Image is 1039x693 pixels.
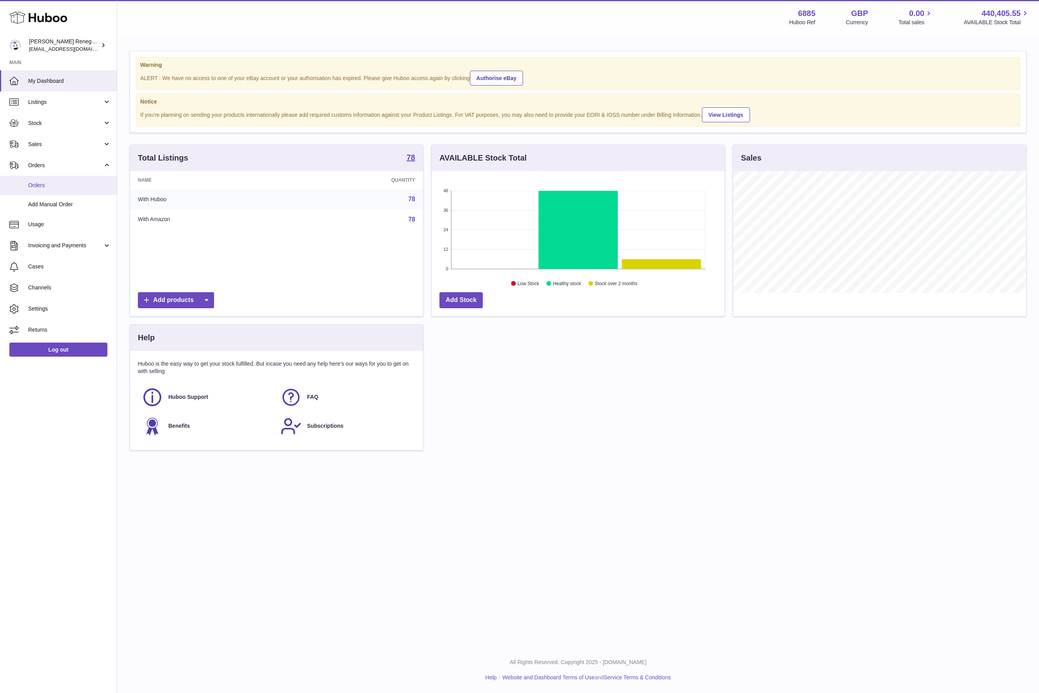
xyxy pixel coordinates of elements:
[604,674,671,680] a: Service Terms & Conditions
[29,46,115,52] span: [EMAIL_ADDRESS][DOMAIN_NAME]
[408,196,415,202] a: 78
[443,188,448,193] text: 48
[28,120,103,127] span: Stock
[846,19,868,26] div: Currency
[130,209,290,230] td: With Amazon
[28,305,111,313] span: Settings
[168,422,190,430] span: Benefits
[443,247,448,252] text: 12
[446,266,448,271] text: 0
[12,20,19,27] img: website_grey.svg
[443,208,448,213] text: 36
[28,77,111,85] span: My Dashboard
[28,326,111,334] span: Returns
[20,20,86,27] div: Domain: [DOMAIN_NAME]
[12,13,19,19] img: logo_orange.svg
[123,659,1033,666] p: All Rights Reserved. Copyright 2025 - [DOMAIN_NAME]
[502,674,594,680] a: Website and Dashboard Terms of Use
[307,422,343,430] span: Subscriptions
[982,8,1021,19] span: 440,405.55
[443,227,448,232] text: 24
[28,221,111,228] span: Usage
[898,8,933,26] a: 0.00 Total sales
[28,242,103,249] span: Invoicing and Payments
[307,393,318,401] span: FAQ
[130,189,290,209] td: With Huboo
[909,8,925,19] span: 0.00
[28,182,111,189] span: Orders
[280,416,411,437] a: Subscriptions
[138,153,188,163] h3: Total Listings
[486,674,497,680] a: Help
[30,46,70,51] div: Domain Overview
[741,153,761,163] h3: Sales
[407,154,415,161] strong: 78
[407,154,415,163] a: 78
[22,13,38,19] div: v 4.0.25
[140,98,1016,105] strong: Notice
[29,38,99,53] div: [PERSON_NAME] Renegade Productions -UK account
[553,281,581,286] text: Healthy stock
[28,201,111,208] span: Add Manual Order
[898,19,933,26] span: Total sales
[142,387,273,408] a: Huboo Support
[851,8,868,19] strong: GBP
[142,416,273,437] a: Benefits
[9,39,21,51] img: directordarren@gmail.com
[500,674,671,681] li: and
[470,71,523,86] a: Authorise eBay
[86,46,132,51] div: Keywords by Traffic
[439,153,527,163] h3: AVAILABLE Stock Total
[595,281,637,286] text: Stock over 2 months
[964,19,1030,26] span: AVAILABLE Stock Total
[518,281,539,286] text: Low Stock
[280,387,411,408] a: FAQ
[78,45,84,52] img: tab_keywords_by_traffic_grey.svg
[130,171,290,189] th: Name
[138,332,155,343] h3: Help
[138,292,214,308] a: Add products
[9,343,107,357] a: Log out
[964,8,1030,26] a: 440,405.55 AVAILABLE Stock Total
[439,292,483,308] a: Add Stock
[28,284,111,291] span: Channels
[21,45,27,52] img: tab_domain_overview_orange.svg
[28,162,103,169] span: Orders
[140,70,1016,86] div: ALERT : We have no access to one of your eBay account or your authorisation has expired. Please g...
[408,216,415,223] a: 78
[290,171,423,189] th: Quantity
[28,141,103,148] span: Sales
[28,263,111,270] span: Cases
[28,98,103,106] span: Listings
[702,107,750,122] a: View Listings
[138,360,415,375] p: Huboo is the easy way to get your stock fulfilled. But incase you need any help here's our ways f...
[140,61,1016,69] strong: Warning
[168,393,208,401] span: Huboo Support
[789,19,816,26] div: Huboo Ref
[798,8,816,19] strong: 6885
[140,106,1016,122] div: If you're planning on sending your products internationally please add required customs informati...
